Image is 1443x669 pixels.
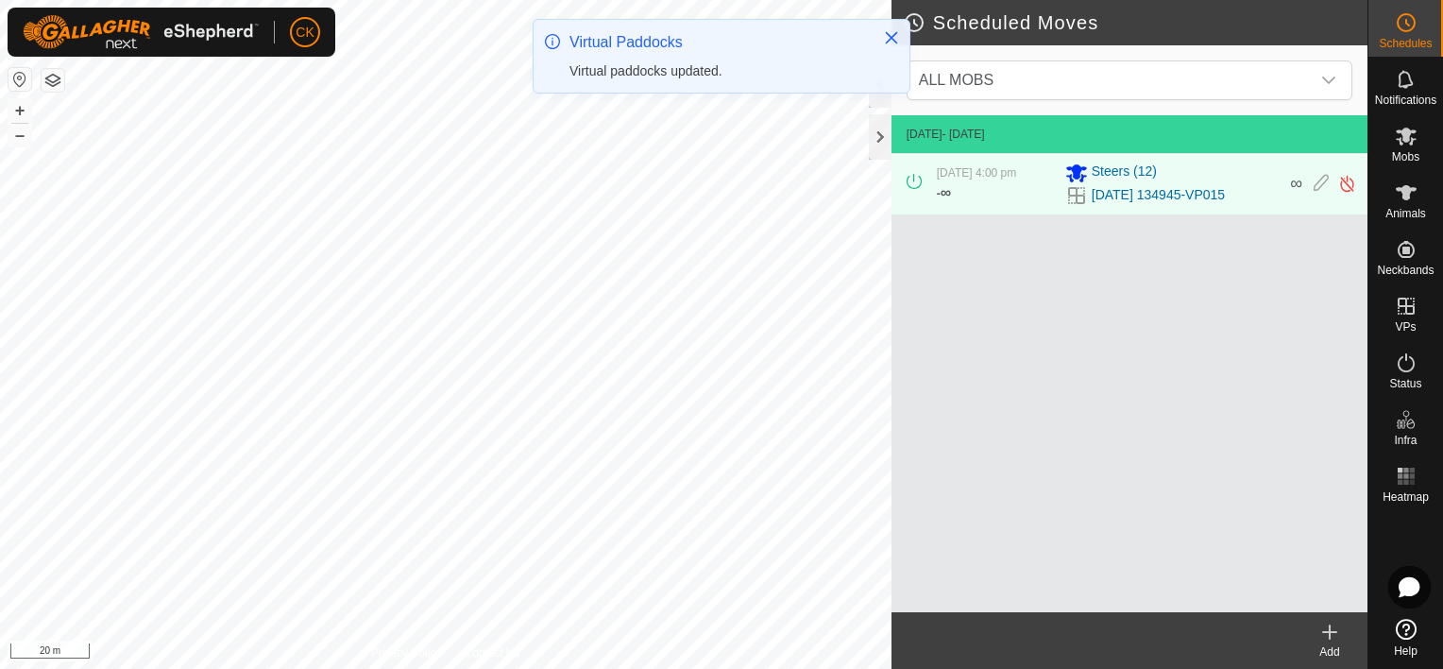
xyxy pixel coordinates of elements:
span: VPs [1395,321,1416,333]
span: [DATE] 4:00 pm [937,166,1016,180]
span: CK [296,23,314,43]
a: Privacy Policy [371,644,442,661]
span: ALL MOBS [919,72,993,88]
a: Contact Us [465,644,520,661]
span: Schedules [1379,38,1432,49]
button: Map Layers [42,69,64,92]
button: Close [878,25,905,51]
img: Gallagher Logo [23,15,259,49]
h2: Scheduled Moves [903,11,1367,34]
button: Reset Map [8,68,31,91]
span: ∞ [941,184,951,200]
span: Help [1394,645,1418,657]
span: Steers (12) [1092,162,1157,184]
a: [DATE] 134945-VP015 [1092,185,1225,205]
span: Infra [1394,435,1417,446]
span: - [DATE] [942,128,985,141]
a: Help [1368,611,1443,664]
span: Neckbands [1377,265,1434,276]
span: Mobs [1392,151,1419,163]
span: Heatmap [1383,491,1429,503]
span: [DATE] [907,128,942,141]
span: Status [1389,378,1421,389]
div: dropdown trigger [1310,61,1348,99]
button: + [8,99,31,122]
button: – [8,124,31,146]
div: Virtual paddocks updated. [569,61,864,81]
span: Animals [1385,208,1426,219]
div: Add [1292,643,1367,660]
span: ∞ [1290,174,1302,193]
div: - [937,181,951,204]
img: Turn off schedule move [1338,174,1356,194]
span: Notifications [1375,94,1436,106]
div: Virtual Paddocks [569,31,864,54]
span: ALL MOBS [911,61,1310,99]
